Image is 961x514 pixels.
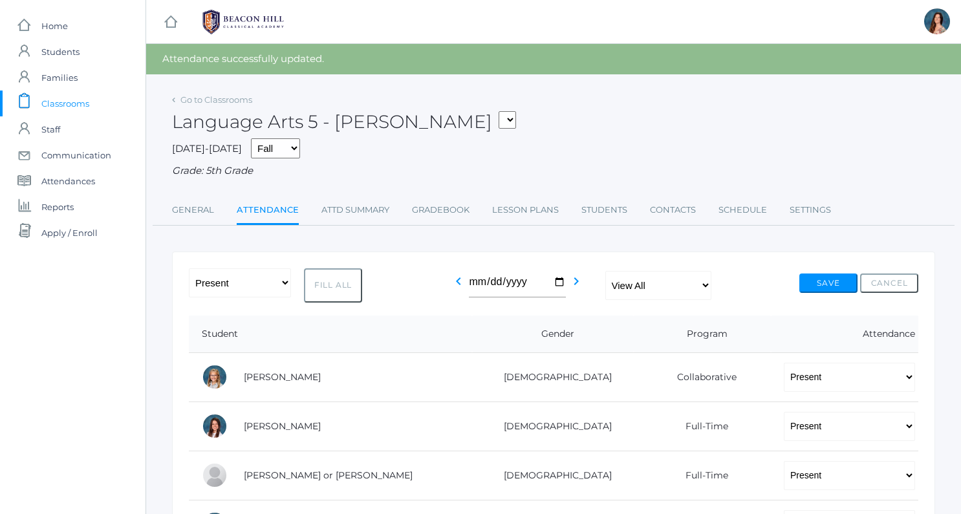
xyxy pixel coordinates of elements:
div: Thomas or Tom Cope [202,462,228,488]
td: [DEMOGRAPHIC_DATA] [472,402,634,451]
div: Rebecca Salazar [924,8,950,34]
div: Grace Carpenter [202,413,228,439]
td: [DEMOGRAPHIC_DATA] [472,352,634,402]
a: chevron_right [568,279,584,292]
button: Cancel [860,273,918,293]
h2: Language Arts 5 - [PERSON_NAME] [172,112,516,132]
img: 1_BHCALogos-05.png [195,6,292,38]
td: Full-Time [634,402,771,451]
span: [DATE]-[DATE] [172,142,242,155]
span: Attendances [41,168,95,194]
a: chevron_left [451,279,466,292]
th: Program [634,316,771,353]
a: [PERSON_NAME] [244,420,321,432]
th: Attendance [771,316,918,353]
td: Full-Time [634,451,771,500]
span: Home [41,13,68,39]
span: Reports [41,194,74,220]
a: Attd Summary [321,197,389,223]
div: Paige Albanese [202,364,228,390]
th: Gender [472,316,634,353]
a: Schedule [718,197,767,223]
a: Students [581,197,627,223]
i: chevron_left [451,273,466,289]
span: Families [41,65,78,91]
button: Fill All [304,268,362,303]
a: Attendance [237,197,299,225]
span: Communication [41,142,111,168]
a: [PERSON_NAME] or [PERSON_NAME] [244,469,413,481]
i: chevron_right [568,273,584,289]
th: Student [189,316,472,353]
td: Collaborative [634,352,771,402]
a: Gradebook [412,197,470,223]
div: Grade: 5th Grade [172,164,935,178]
a: [PERSON_NAME] [244,371,321,383]
span: Apply / Enroll [41,220,98,246]
a: General [172,197,214,223]
a: Lesson Plans [492,197,559,223]
span: Classrooms [41,91,89,116]
a: Contacts [650,197,696,223]
span: Staff [41,116,60,142]
button: Save [799,273,858,293]
div: Attendance successfully updated. [146,44,961,74]
td: [DEMOGRAPHIC_DATA] [472,451,634,500]
span: Students [41,39,80,65]
a: Settings [790,197,831,223]
a: Go to Classrooms [180,94,252,105]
